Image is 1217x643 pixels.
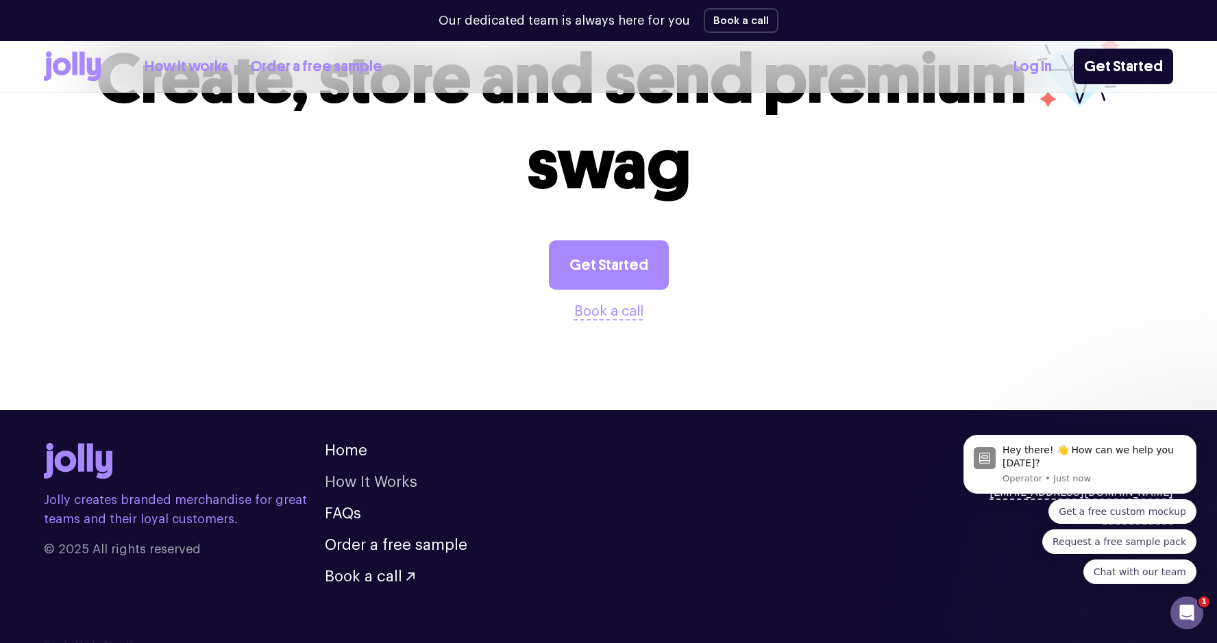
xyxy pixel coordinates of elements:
[44,540,325,559] span: © 2025 All rights reserved
[325,506,361,521] a: FAQs
[325,538,467,553] a: Order a free sample
[1198,596,1209,607] span: 1
[44,490,325,529] p: Jolly creates branded merchandise for great teams and their loyal customers.
[574,301,643,323] button: Book a call
[325,569,415,584] button: Book a call
[325,475,417,490] a: How It Works
[549,240,669,290] a: Get Started
[1170,596,1203,629] iframe: Intercom live chat
[250,55,382,78] a: Order a free sample
[527,123,691,206] span: swag
[943,423,1217,592] iframe: Intercom notifications message
[704,8,778,33] button: Book a call
[145,55,228,78] a: How it works
[439,12,690,30] p: Our dedicated team is always here for you
[325,443,367,458] a: Home
[1074,49,1173,84] a: Get Started
[1013,55,1052,78] a: Log In
[325,569,402,584] span: Book a call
